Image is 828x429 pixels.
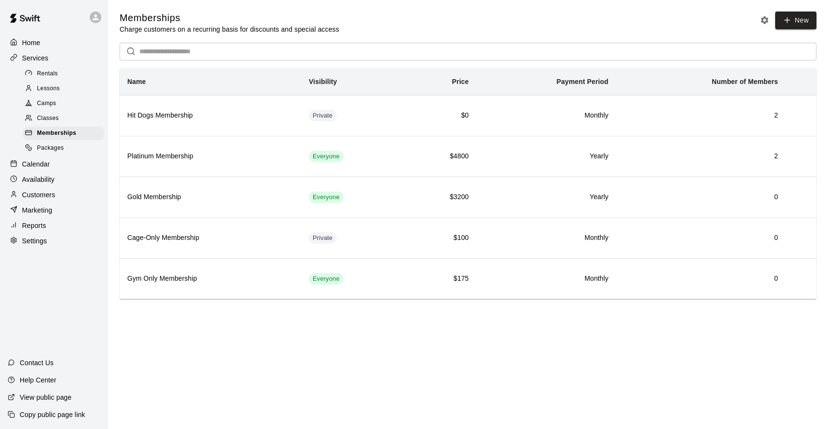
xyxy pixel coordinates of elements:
a: Availability [8,172,100,187]
b: Visibility [309,78,337,85]
a: Calendar [8,157,100,171]
p: Calendar [22,159,50,169]
div: This membership is visible to all customers [309,273,343,285]
span: Private [309,111,337,120]
a: Services [8,51,100,65]
h6: Yearly [484,151,609,162]
button: Memberships settings [757,13,772,27]
div: This membership is visible to all customers [309,151,343,162]
h6: $4800 [413,151,468,162]
a: Marketing [8,203,100,217]
a: Home [8,36,100,50]
div: Lessons [23,82,104,95]
a: Classes [23,111,108,126]
h6: 0 [624,233,778,243]
h6: 2 [624,151,778,162]
h5: Memberships [120,12,339,24]
h6: $175 [413,274,468,284]
h6: Gold Membership [127,192,293,203]
a: Lessons [23,81,108,96]
h6: Monthly [484,233,609,243]
a: Rentals [23,66,108,81]
table: simple table [120,68,816,299]
h6: $100 [413,233,468,243]
div: Memberships [23,127,104,140]
p: Help Center [20,375,56,385]
p: Contact Us [20,358,54,368]
span: Lessons [37,84,60,94]
span: Everyone [309,193,343,202]
p: Copy public page link [20,410,85,419]
div: Camps [23,97,104,110]
div: This membership is visible to all customers [309,191,343,203]
div: This membership is hidden from the memberships page [309,232,337,244]
h6: $0 [413,110,468,121]
span: Packages [37,143,64,153]
b: Name [127,78,146,85]
a: Packages [23,141,108,156]
b: Price [452,78,469,85]
a: Settings [8,234,100,248]
h6: 0 [624,274,778,284]
h6: 0 [624,192,778,203]
h6: Platinum Membership [127,151,293,162]
b: Number of Members [712,78,778,85]
p: Charge customers on a recurring basis for discounts and special access [120,24,339,34]
h6: Yearly [484,192,609,203]
p: Customers [22,190,55,200]
h6: Monthly [484,274,609,284]
p: Services [22,53,49,63]
h6: $3200 [413,192,468,203]
a: Reports [8,218,100,233]
p: Settings [22,236,47,246]
b: Payment Period [557,78,609,85]
a: New [775,12,816,29]
p: View public page [20,393,72,402]
h6: Cage-Only Membership [127,233,293,243]
h6: Monthly [484,110,609,121]
span: Private [309,234,337,243]
span: Camps [37,99,56,108]
span: Memberships [37,129,76,138]
h6: Hit Dogs Membership [127,110,293,121]
span: Rentals [37,69,58,79]
div: Classes [23,112,104,125]
div: Rentals [23,67,104,81]
p: Reports [22,221,46,230]
a: Camps [23,96,108,111]
div: This membership is hidden from the memberships page [309,110,337,121]
span: Everyone [309,152,343,161]
p: Marketing [22,205,52,215]
h6: 2 [624,110,778,121]
span: Everyone [309,274,343,284]
p: Availability [22,175,55,184]
a: Memberships [23,126,108,141]
a: Customers [8,188,100,202]
span: Classes [37,114,59,123]
h6: Gym Only Membership [127,274,293,284]
div: Packages [23,142,104,155]
p: Home [22,38,40,48]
